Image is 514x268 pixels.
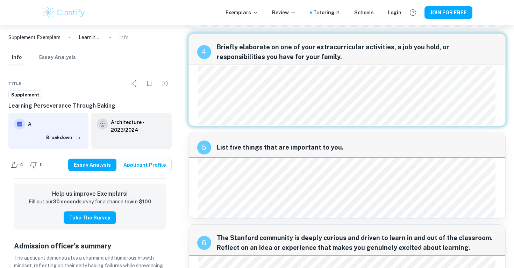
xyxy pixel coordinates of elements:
[53,199,79,204] strong: 30 second
[217,233,497,253] span: The Stanford community is deeply curious and driven to learn in and out of the classroom. Reflect...
[28,159,47,171] div: Dislike
[14,241,166,251] h5: Admission officer's summary
[8,102,172,110] h6: Learning Perseverance Through Baking
[20,190,160,198] h6: Help us improve Exemplars!
[79,34,101,41] p: Learning Perseverance Through Baking
[197,140,211,154] div: recipe
[217,42,497,62] span: Briefly elaborate on one of your extracurricular activities, a job you hold, or responsibilities ...
[8,80,21,87] span: Title
[226,9,258,16] p: Exemplars
[313,9,340,16] a: Tutoring
[8,50,25,65] button: Info
[217,143,497,152] span: List five things that are important to you.
[354,9,374,16] a: Schools
[42,6,86,20] img: Clastify logo
[8,159,27,171] div: Like
[68,159,116,171] button: Essay Analysis
[119,34,129,41] p: Info
[36,161,47,168] span: 0
[197,45,211,59] div: recipe
[158,77,172,90] div: Report issue
[127,77,141,90] div: Share
[16,161,27,168] span: 4
[424,6,472,19] button: JOIN FOR FREE
[129,199,151,204] strong: win $100
[142,77,156,90] div: Bookmark
[118,159,172,171] a: Applicant Profile
[197,236,211,250] div: recipe
[9,92,42,99] span: Supplement
[28,120,83,128] h6: A
[8,90,42,99] a: Supplement
[29,198,151,206] p: Fill out our survey for a chance to
[407,7,419,19] button: Help and Feedback
[64,211,116,224] button: Take the Survey
[8,34,60,41] a: Supplement Exemplars
[44,132,83,143] button: Breakdown
[39,50,76,65] button: Essay Analysis
[388,9,401,16] a: Login
[272,9,296,16] p: Review
[111,118,166,134] a: Architecture - 2023/2024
